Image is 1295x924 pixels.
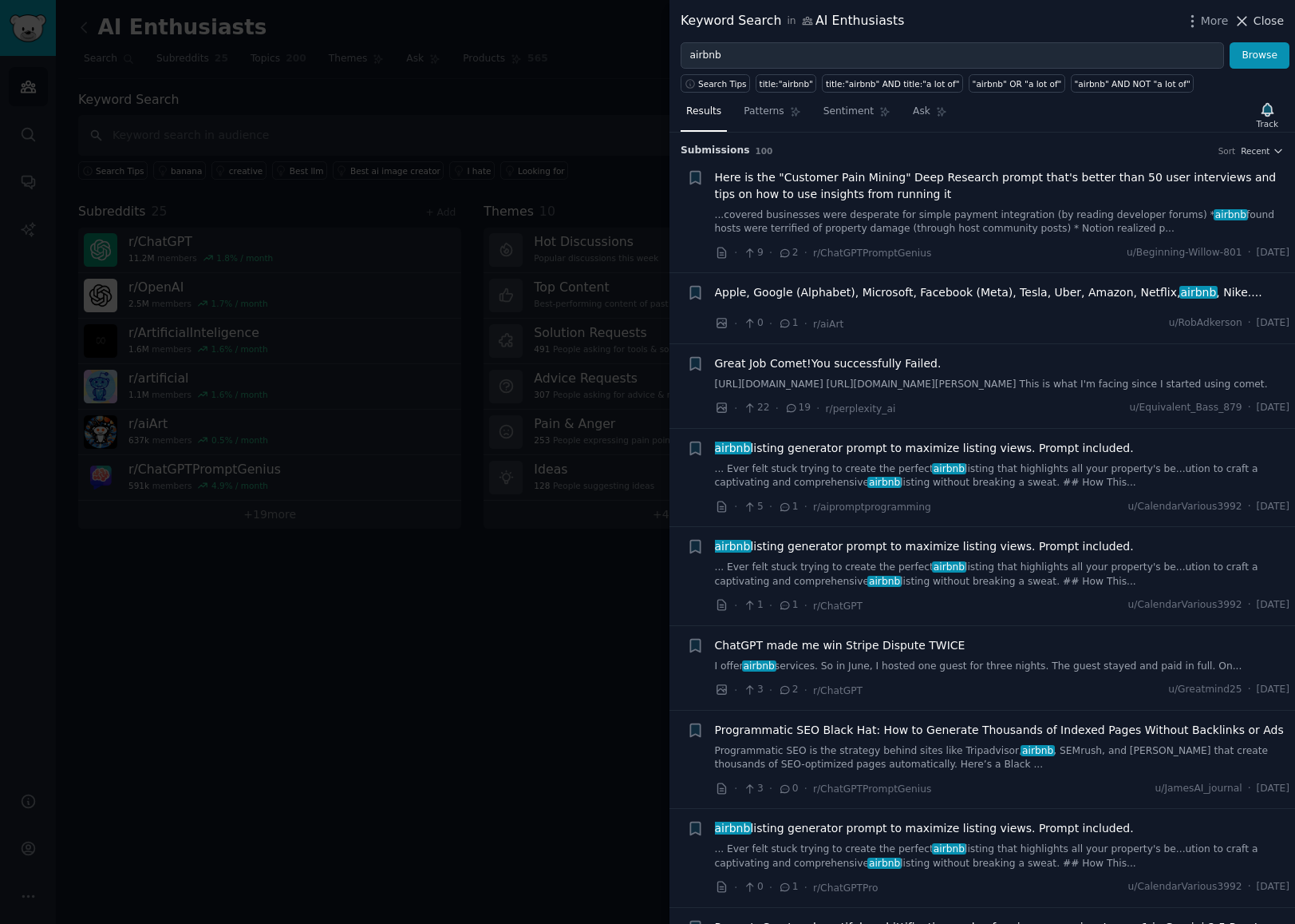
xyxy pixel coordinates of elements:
[734,780,737,797] span: ·
[1257,598,1289,613] span: [DATE]
[734,879,737,896] span: ·
[969,74,1065,93] a: "airbnb" OR "a lot of"
[804,597,807,614] span: ·
[1127,246,1242,260] span: u/Beginning-Willow-801
[715,660,1290,674] a: I offerairbnbservices. So in June, I hosted one guest for three nights. The guest stayed and paid...
[1248,782,1251,796] span: ·
[1168,683,1242,697] span: u/Greatmind25
[743,401,769,415] span: 22
[734,597,737,614] span: ·
[1241,145,1284,157] button: Recent
[1130,401,1242,415] span: u/Equivalent_Bass_879
[743,683,763,697] span: 3
[1071,74,1194,93] a: "airbnb" AND NOT "a lot of"
[681,11,904,31] div: Keyword Search AI Enthusiasts
[1021,745,1055,756] span: airbnb
[1248,683,1251,697] span: ·
[743,500,763,514] span: 5
[715,378,1290,392] a: [URL][DOMAIN_NAME] [URL][DOMAIN_NAME][PERSON_NAME] This is what I'm facing since I started using ...
[681,99,727,132] a: Results
[756,146,773,156] span: 100
[713,540,752,553] span: airbnb
[743,246,763,260] span: 9
[743,880,763,894] span: 0
[756,74,816,93] a: title:"airbnb"
[1230,42,1289,69] button: Browse
[778,500,798,514] span: 1
[743,782,763,796] span: 3
[778,246,798,260] span: 2
[1257,500,1289,514] span: [DATE]
[932,561,966,573] span: airbnb
[715,355,942,372] span: Great Job Comet!You successfully Failed.
[1257,782,1289,796] span: [DATE]
[813,882,878,894] span: r/ChatGPTPro
[715,462,1290,490] a: ... Ever felt stuck trying to create the perfectairbnblisting that highlights all your property's...
[769,682,772,699] span: ·
[804,879,807,896] span: ·
[778,782,798,796] span: 0
[686,105,721,119] span: Results
[734,400,737,417] span: ·
[734,498,737,515] span: ·
[1248,401,1251,415] span: ·
[715,722,1284,739] a: Programmatic SEO Black Hat: How to Generate Thousands of Indexed Pages Without Backlinks or Ads
[698,78,747,89] span: Search Tips
[1248,880,1251,894] span: ·
[769,597,772,614] span: ·
[826,78,960,89] div: title:"airbnb" AND title:"a lot of"
[804,315,807,332] span: ·
[778,598,798,613] span: 1
[1169,316,1242,331] span: u/RobAdkerson
[1257,246,1289,260] span: [DATE]
[715,538,1134,555] a: airbnblisting generator prompt to maximize listing views. Prompt included.
[715,208,1290,236] a: ...covered businesses were desperate for simple payment integration (by reading developer forums)...
[715,538,1134,555] span: listing generator prompt to maximize listing views. Prompt included.
[932,463,966,474] span: airbnb
[813,502,931,513] span: r/aipromptprogramming
[738,99,806,132] a: Patterns
[804,498,807,515] span: ·
[715,440,1134,457] span: listing generator prompt to maximize listing views. Prompt included.
[1155,782,1242,796] span: u/JamesAI_journal
[769,315,772,332] span: ·
[804,244,807,261] span: ·
[973,78,1062,89] div: "airbnb" OR "a lot of"
[742,660,776,672] span: airbnb
[1254,13,1284,30] span: Close
[1257,880,1289,894] span: [DATE]
[818,99,896,132] a: Sentiment
[813,601,863,612] span: r/ChatGPT
[1127,500,1242,514] span: u/CalendarVarious3992
[760,78,813,89] div: title:"airbnb"
[822,74,963,93] a: title:"airbnb" AND title:"a lot of"
[867,477,902,488] span: airbnb
[715,284,1262,301] a: Apple, Google (Alphabet), Microsoft, Facebook (Meta), Tesla, Uber, Amazon, Netflix,airbnb, Nike....
[734,682,737,699] span: ·
[784,401,811,415] span: 19
[867,858,902,869] span: airbnb
[1248,246,1251,260] span: ·
[715,284,1262,301] span: Apple, Google (Alphabet), Microsoft, Facebook (Meta), Tesla, Uber, Amazon, Netflix, , Nike....
[715,820,1134,837] span: listing generator prompt to maximize listing views. Prompt included.
[1184,13,1229,30] button: More
[1248,500,1251,514] span: ·
[778,316,798,331] span: 1
[1179,286,1218,299] span: airbnb
[1241,145,1269,157] span: Recent
[1074,78,1190,89] div: "airbnb" AND NOT "a lot of"
[867,576,902,587] span: airbnb
[776,400,779,417] span: ·
[715,169,1290,203] a: Here is the "Customer Pain Mining" Deep Research prompt that's better than 50 user interviews and...
[804,682,807,699] span: ·
[787,14,796,29] span: in
[715,843,1290,870] a: ... Ever felt stuck trying to create the perfectairbnblisting that highlights all your property's...
[1214,209,1248,220] span: airbnb
[1257,401,1289,415] span: [DATE]
[932,843,966,855] span: airbnb
[715,820,1134,837] a: airbnblisting generator prompt to maximize listing views. Prompt included.
[715,637,965,654] a: ChatGPT made me win Stripe Dispute TWICE
[713,442,752,454] span: airbnb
